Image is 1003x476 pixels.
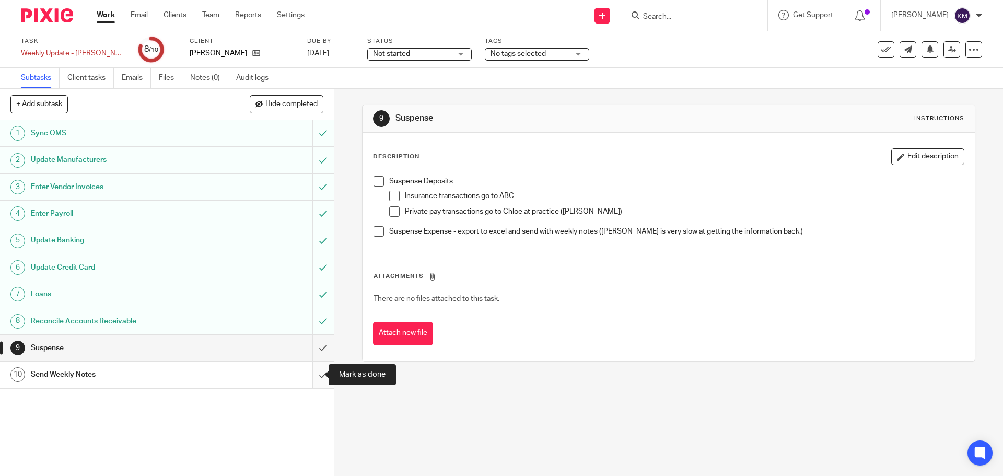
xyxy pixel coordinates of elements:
[395,113,691,124] h1: Suspense
[10,367,25,382] div: 10
[10,153,25,168] div: 2
[31,260,212,275] h1: Update Credit Card
[31,152,212,168] h1: Update Manufacturers
[793,11,833,19] span: Get Support
[954,7,971,24] img: svg%3E
[10,206,25,221] div: 4
[31,125,212,141] h1: Sync OMS
[373,110,390,127] div: 9
[491,50,546,57] span: No tags selected
[374,273,424,279] span: Attachments
[10,180,25,194] div: 3
[389,176,963,187] p: Suspense Deposits
[367,37,472,45] label: Status
[190,48,247,59] p: [PERSON_NAME]
[97,10,115,20] a: Work
[891,148,964,165] button: Edit description
[190,37,294,45] label: Client
[642,13,736,22] input: Search
[307,50,329,57] span: [DATE]
[131,10,148,20] a: Email
[190,68,228,88] a: Notes (0)
[31,314,212,329] h1: Reconcile Accounts Receivable
[21,37,125,45] label: Task
[10,341,25,355] div: 9
[10,260,25,275] div: 6
[144,43,158,55] div: 8
[122,68,151,88] a: Emails
[67,68,114,88] a: Client tasks
[21,68,60,88] a: Subtasks
[250,95,323,113] button: Hide completed
[10,314,25,329] div: 8
[31,286,212,302] h1: Loans
[374,295,499,303] span: There are no files attached to this task.
[31,367,212,382] h1: Send Weekly Notes
[236,68,276,88] a: Audit logs
[485,37,589,45] label: Tags
[307,37,354,45] label: Due by
[373,50,410,57] span: Not started
[31,206,212,222] h1: Enter Payroll
[10,126,25,141] div: 1
[31,340,212,356] h1: Suspense
[10,287,25,301] div: 7
[10,234,25,248] div: 5
[21,48,125,59] div: Weekly Update - Frymark
[31,233,212,248] h1: Update Banking
[202,10,219,20] a: Team
[164,10,186,20] a: Clients
[405,206,963,217] p: Private pay transactions go to Chloe at practice ([PERSON_NAME])
[10,95,68,113] button: + Add subtask
[389,226,963,237] p: Suspense Expense - export to excel and send with weekly notes ([PERSON_NAME] is very slow at gett...
[21,8,73,22] img: Pixie
[405,191,963,201] p: Insurance transactions go to ABC
[159,68,182,88] a: Files
[31,179,212,195] h1: Enter Vendor Invoices
[235,10,261,20] a: Reports
[21,48,125,59] div: Weekly Update - [PERSON_NAME]
[277,10,305,20] a: Settings
[373,153,419,161] p: Description
[265,100,318,109] span: Hide completed
[914,114,964,123] div: Instructions
[149,47,158,53] small: /10
[891,10,949,20] p: [PERSON_NAME]
[373,322,433,345] button: Attach new file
